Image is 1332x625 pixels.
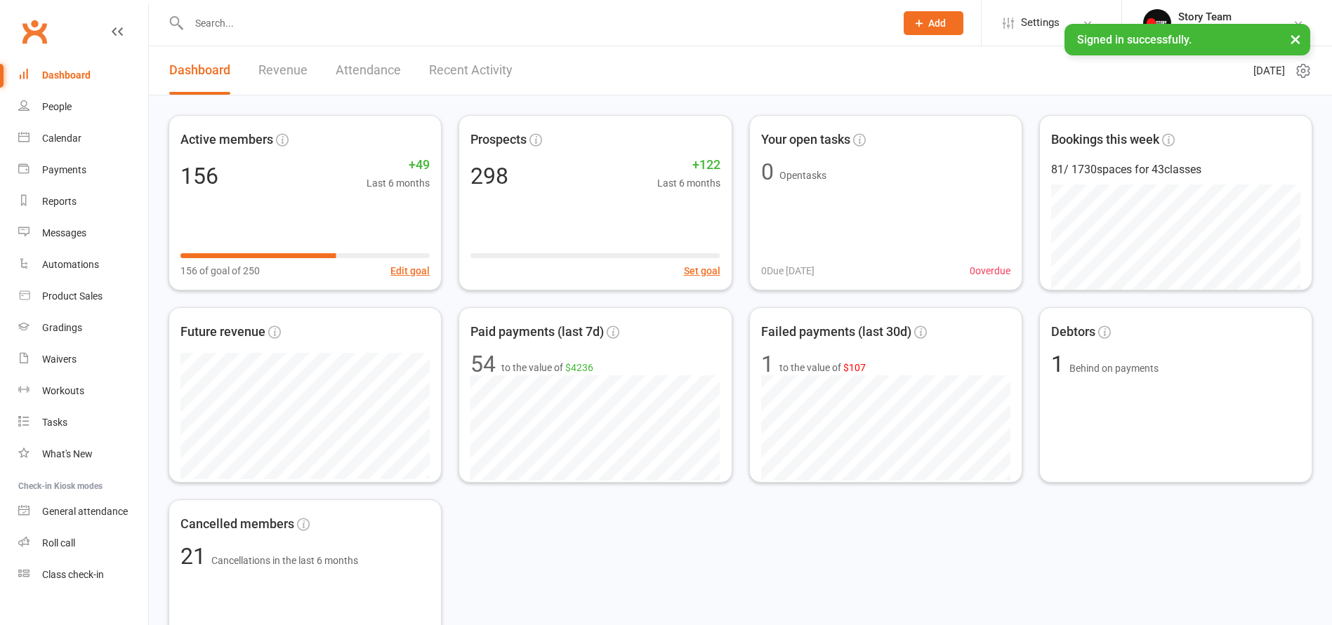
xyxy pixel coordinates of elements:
[1253,62,1285,79] span: [DATE]
[18,60,148,91] a: Dashboard
[185,13,885,33] input: Search...
[42,290,103,302] div: Product Sales
[42,69,91,81] div: Dashboard
[169,46,230,95] a: Dashboard
[470,130,527,150] span: Prospects
[470,353,496,375] div: 54
[18,186,148,217] a: Reports
[1283,24,1308,54] button: ×
[390,263,430,278] button: Edit goal
[42,227,86,238] div: Messages
[18,217,148,249] a: Messages
[779,360,866,375] span: to the value of
[42,354,77,365] div: Waivers
[18,344,148,375] a: Waivers
[843,362,866,373] span: $107
[42,259,99,270] div: Automations
[470,165,508,187] div: 298
[18,559,148,591] a: Class kiosk mode
[684,263,720,278] button: Set goal
[18,375,148,407] a: Workouts
[761,322,911,342] span: Failed payments (last 30d)
[928,18,946,29] span: Add
[657,155,720,175] span: +122
[18,527,148,559] a: Roll call
[761,353,774,375] div: 1
[1077,33,1192,46] span: Signed in successfully.
[1178,11,1255,23] div: Story Team
[336,46,401,95] a: Attendance
[18,281,148,312] a: Product Sales
[42,506,128,517] div: General attendance
[18,496,148,527] a: General attendance kiosk mode
[761,130,850,150] span: Your open tasks
[42,196,77,207] div: Reports
[211,555,358,566] span: Cancellations in the last 6 months
[761,161,774,183] div: 0
[18,123,148,154] a: Calendar
[42,448,93,459] div: What's New
[42,101,72,112] div: People
[18,91,148,123] a: People
[42,385,84,396] div: Workouts
[367,155,430,175] span: +49
[1178,23,1255,36] div: Story Martial Arts
[470,322,604,342] span: Paid payments (last 7d)
[904,11,963,35] button: Add
[761,263,815,278] span: 0 Due [DATE]
[18,407,148,438] a: Tasks
[501,360,593,375] span: to the value of
[1143,9,1171,37] img: thumb_image1689557048.png
[42,537,75,549] div: Roll call
[1051,322,1095,342] span: Debtors
[367,175,430,191] span: Last 6 months
[18,249,148,281] a: Automations
[1051,351,1069,377] span: 1
[42,133,81,144] div: Calendar
[42,569,104,580] div: Class check-in
[180,543,211,570] span: 21
[1021,7,1060,39] span: Settings
[1069,363,1159,374] span: Behind on payments
[565,362,593,373] span: $4236
[657,175,720,191] span: Last 6 months
[17,14,52,49] a: Clubworx
[42,164,86,175] div: Payments
[42,417,67,428] div: Tasks
[180,130,273,150] span: Active members
[970,263,1010,278] span: 0 overdue
[180,514,294,535] span: Cancelled members
[18,154,148,186] a: Payments
[258,46,308,95] a: Revenue
[180,322,265,342] span: Future revenue
[180,263,260,278] span: 156 of goal of 250
[1051,130,1159,150] span: Bookings this week
[429,46,513,95] a: Recent Activity
[779,170,826,181] span: Open tasks
[18,312,148,344] a: Gradings
[1051,161,1300,179] div: 81 / 1730 spaces for 43 classes
[42,322,82,333] div: Gradings
[180,165,218,187] div: 156
[18,438,148,470] a: What's New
